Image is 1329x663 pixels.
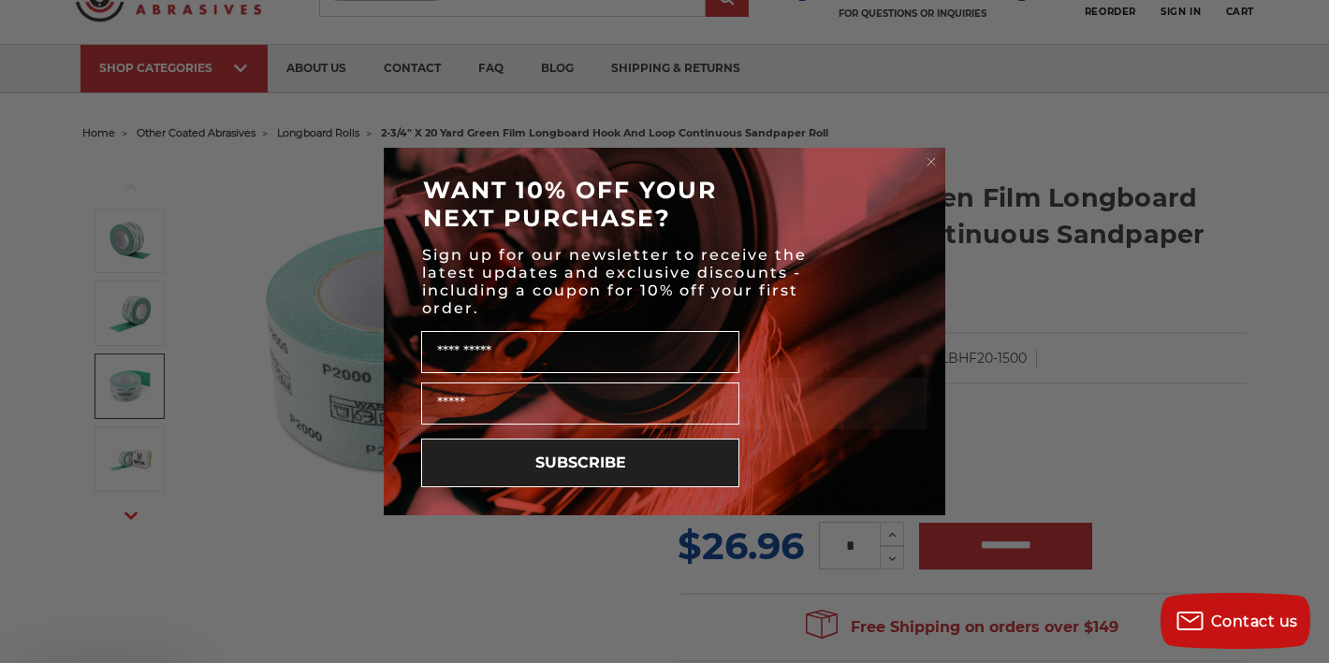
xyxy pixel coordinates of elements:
[421,382,739,425] input: Email
[423,176,717,232] span: WANT 10% OFF YOUR NEXT PURCHASE?
[421,439,739,487] button: SUBSCRIBE
[922,152,941,171] button: Close dialog
[422,246,807,317] span: Sign up for our newsletter to receive the latest updates and exclusive discounts - including a co...
[1211,613,1298,630] span: Contact us
[1161,593,1310,649] button: Contact us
